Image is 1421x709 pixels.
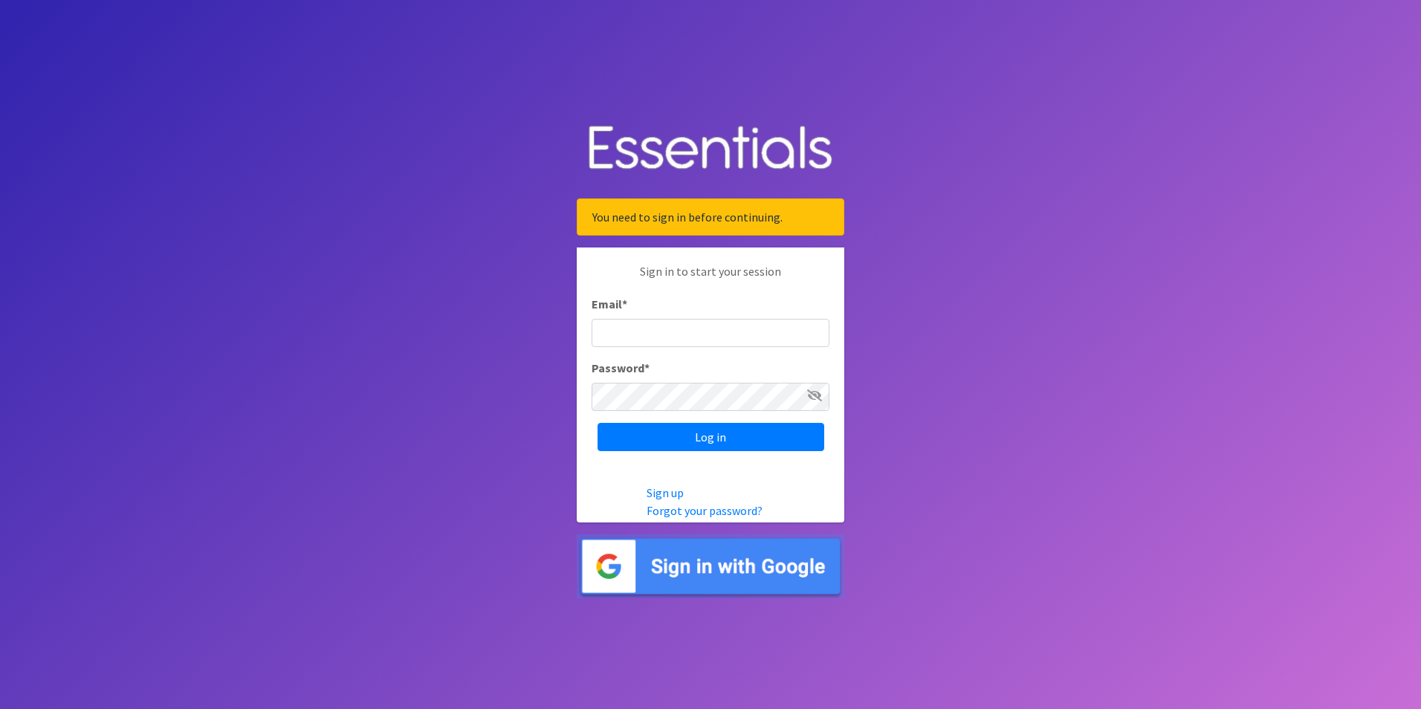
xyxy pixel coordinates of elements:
[647,485,684,500] a: Sign up
[577,534,844,599] img: Sign in with Google
[592,262,829,295] p: Sign in to start your session
[622,297,627,311] abbr: required
[577,111,844,187] img: Human Essentials
[577,198,844,236] div: You need to sign in before continuing.
[598,423,824,451] input: Log in
[592,295,627,313] label: Email
[644,360,650,375] abbr: required
[647,503,763,518] a: Forgot your password?
[592,359,650,377] label: Password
